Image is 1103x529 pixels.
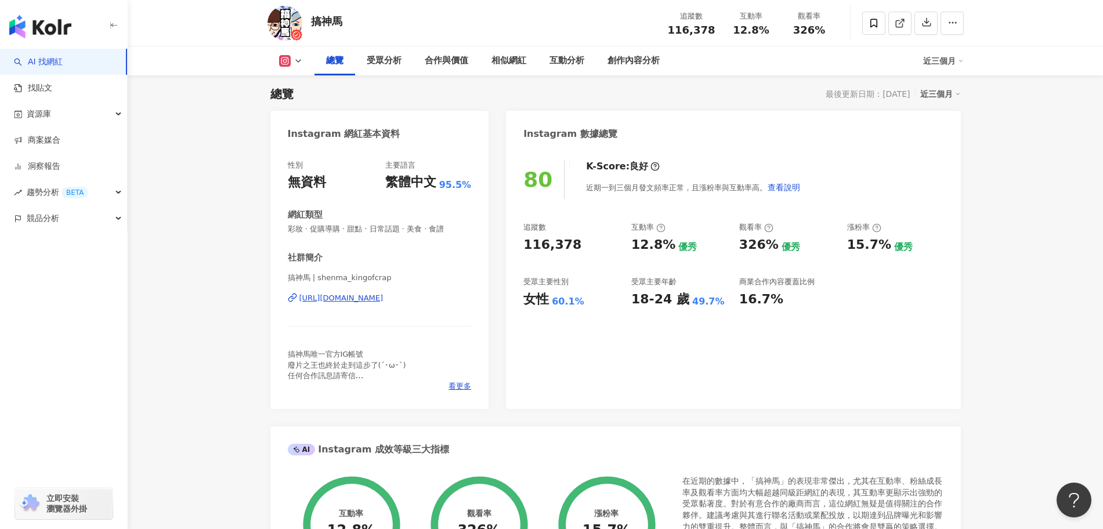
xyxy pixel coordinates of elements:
span: 12.8% [733,24,769,36]
div: 326% [739,236,779,254]
span: 查看說明 [768,183,800,192]
div: 創作內容分析 [607,54,660,68]
img: logo [9,15,71,38]
div: 受眾主要年齡 [631,277,677,287]
iframe: Help Scout Beacon - Open [1057,483,1091,517]
div: 良好 [630,160,648,173]
div: AI [288,444,316,455]
a: searchAI 找網紅 [14,56,63,68]
a: 商案媒合 [14,135,60,146]
div: 80 [523,168,552,191]
div: 近三個月 [923,52,964,70]
div: 女性 [523,291,549,309]
button: 查看說明 [767,176,801,199]
span: 搞神馬 | shenma_kingofcrap [288,273,472,283]
div: 追蹤數 [523,222,546,233]
div: 60.1% [552,295,584,308]
div: 觀看率 [467,509,491,518]
div: 優秀 [894,241,913,253]
div: 性別 [288,160,303,171]
div: 搞神馬 [311,14,342,28]
span: 116,378 [668,24,715,36]
span: 趨勢分析 [27,179,88,205]
div: 12.8% [631,236,675,254]
img: KOL Avatar [267,6,302,41]
img: chrome extension [19,494,41,513]
div: Instagram 數據總覽 [523,128,617,140]
span: 看更多 [449,381,471,392]
div: 繁體中文 [385,173,436,191]
div: 互動率 [729,10,773,22]
div: 漲粉率 [847,222,881,233]
span: 彩妝 · 促購導購 · 甜點 · 日常話題 · 美食 · 食譜 [288,224,472,234]
a: [URL][DOMAIN_NAME] [288,293,472,303]
span: 競品分析 [27,205,59,231]
span: 立即安裝 瀏覽器外掛 [46,493,87,514]
div: 18-24 歲 [631,291,689,309]
div: 優秀 [678,241,697,253]
a: 洞察報告 [14,161,60,172]
div: 追蹤數 [668,10,715,22]
div: 近期一到三個月發文頻率正常，且漲粉率與互動率高。 [586,176,801,199]
div: 觀看率 [787,10,831,22]
div: [URL][DOMAIN_NAME] [299,293,384,303]
div: 互動率 [631,222,666,233]
div: Instagram 成效等級三大指標 [288,443,449,456]
div: 總覽 [270,86,294,102]
div: K-Score : [586,160,660,173]
div: 無資料 [288,173,326,191]
div: 合作與價值 [425,54,468,68]
div: 16.7% [739,291,783,309]
div: 總覽 [326,54,343,68]
a: 找貼文 [14,82,52,94]
div: 優秀 [782,241,800,253]
div: 主要語言 [385,160,415,171]
div: 相似網紅 [491,54,526,68]
div: 116,378 [523,236,581,254]
a: chrome extension立即安裝 瀏覽器外掛 [15,488,113,519]
span: 搞神馬唯一官方IG帳號 廢片之王也終於走到這步了(´･ω･`) 任何合作訊息請寄信 ᴋsᴍʏᴛsᴛᴜᴅɪᴏ@ᴄᴀᴘsᴜʟᴇɪɴᴄ.ᴄᴄ YouTube🔎搞神馬 [288,350,406,401]
span: 326% [793,24,826,36]
div: 受眾分析 [367,54,402,68]
div: 觀看率 [739,222,773,233]
div: 受眾主要性別 [523,277,569,287]
div: 15.7% [847,236,891,254]
div: 互動率 [339,509,363,518]
div: 互動分析 [549,54,584,68]
div: 漲粉率 [594,509,619,518]
div: 最後更新日期：[DATE] [826,89,910,99]
div: 網紅類型 [288,209,323,221]
span: 95.5% [439,179,472,191]
span: rise [14,189,22,197]
div: 近三個月 [920,86,961,102]
div: 商業合作內容覆蓋比例 [739,277,815,287]
div: 49.7% [692,295,725,308]
div: BETA [62,187,88,198]
div: 社群簡介 [288,252,323,264]
div: Instagram 網紅基本資料 [288,128,400,140]
span: 資源庫 [27,101,51,127]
